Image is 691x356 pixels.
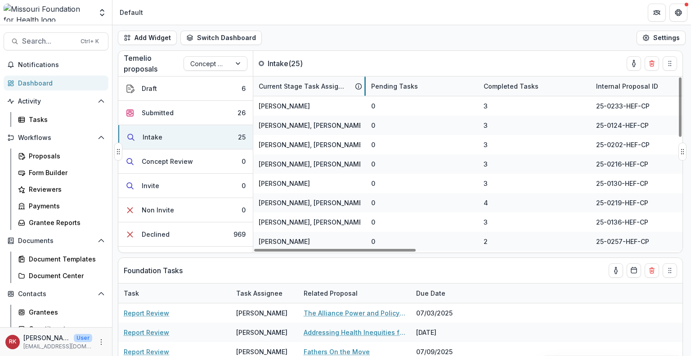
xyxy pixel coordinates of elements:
span: 3 [484,121,488,130]
div: 25 [238,132,246,142]
button: Open Contacts [4,287,108,301]
span: 0 [371,121,375,130]
div: Default [120,8,143,17]
div: Proposals [29,151,101,161]
div: Completed Tasks [478,77,591,96]
span: 25-0124-HEF-CP [596,121,649,130]
span: Documents [18,237,94,245]
p: [EMAIL_ADDRESS][DOMAIN_NAME] [23,342,92,351]
span: [PERSON_NAME] [259,179,310,188]
div: [PERSON_NAME] [236,328,287,337]
button: Get Help [669,4,687,22]
button: Notifications [4,58,108,72]
div: Grantee Reports [29,218,101,227]
div: Related Proposal [298,284,411,303]
span: 0 [371,179,375,188]
div: Reviewers [29,185,101,194]
a: Report Review [124,328,169,337]
span: 3 [484,101,488,111]
nav: breadcrumb [116,6,147,19]
span: [PERSON_NAME], [PERSON_NAME], [PERSON_NAME] [259,198,420,207]
span: 4 [484,198,488,207]
span: 0 [371,159,375,169]
button: toggle-assigned-to-me [609,263,623,278]
div: Ctrl + K [79,36,101,46]
button: Concept Review0 [118,149,253,174]
span: Contacts [18,290,94,298]
div: Payments [29,201,101,211]
span: 0 [371,198,375,207]
button: Add Widget [118,31,177,45]
span: 25-0257-HEF-CP [596,237,649,246]
button: Draft6 [118,77,253,101]
div: Task [118,284,231,303]
a: Proposals [14,149,108,163]
a: Constituents [14,321,108,336]
span: [PERSON_NAME] [259,237,310,246]
button: Open Activity [4,94,108,108]
a: Document Templates [14,252,108,266]
span: 0 [371,217,375,227]
button: More [96,337,107,347]
div: Invite [142,181,159,190]
div: 26 [238,108,246,117]
span: Workflows [18,134,94,142]
span: Search... [22,37,75,45]
div: Pending Tasks [366,77,478,96]
a: Grantee Reports [14,215,108,230]
button: Non Invite0 [118,198,253,222]
button: Drag [114,143,122,161]
div: Tasks [29,115,101,124]
img: Missouri Foundation for Health logo [4,4,92,22]
span: 0 [371,140,375,149]
a: Document Center [14,268,108,283]
button: Open entity switcher [96,4,108,22]
span: 3 [484,159,488,169]
div: 0 [242,205,246,215]
a: Dashboard [4,76,108,90]
div: Dashboard [18,78,101,88]
div: Renee Klann [9,339,16,345]
p: User [74,334,92,342]
button: Drag [663,263,677,278]
span: [PERSON_NAME], [PERSON_NAME] [259,159,365,169]
a: The Alliance Power and Policy Action (PPAG) [304,308,405,318]
button: Search... [4,32,108,50]
div: Draft [142,84,157,93]
span: 25-0130-HEF-CP [596,179,648,188]
button: Calendar [627,263,641,278]
span: 0 [371,101,375,111]
div: Due Date [411,284,478,303]
div: Pending Tasks [366,81,423,91]
span: 25-0202-HEF-CP [596,140,650,149]
button: Delete card [645,263,659,278]
div: Task [118,288,144,298]
div: Due Date [411,288,451,298]
a: Tasks [14,112,108,127]
div: Form Builder [29,168,101,177]
button: Switch Dashboard [180,31,262,45]
div: Constituents [29,324,101,333]
div: Related Proposal [298,288,363,298]
div: Non Invite [142,205,174,215]
span: [PERSON_NAME], [PERSON_NAME] [259,140,365,149]
div: Current Stage Task Assignees [253,81,351,91]
span: 25-0219-HEF-CP [596,198,648,207]
div: 0 [242,181,246,190]
span: 0 [371,237,375,246]
div: Grantees [29,307,101,317]
a: Addressing Health Inequities for Patients with [MEDICAL_DATA] by Providing Comprehensive Services [304,328,405,337]
span: [PERSON_NAME] [259,101,310,111]
a: Grantees [14,305,108,320]
span: 3 [484,140,488,149]
button: Declined969 [118,222,253,247]
button: Delete card [645,56,659,71]
a: Form Builder [14,165,108,180]
span: Activity [18,98,94,105]
a: Payments [14,198,108,213]
a: Report Review [124,308,169,318]
div: Internal Proposal ID [591,81,664,91]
